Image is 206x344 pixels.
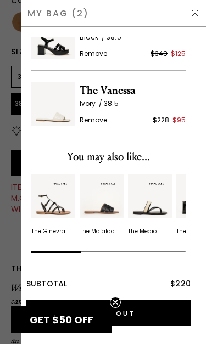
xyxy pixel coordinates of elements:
span: Subtotal [26,278,68,289]
span: The Vanessa [80,82,186,99]
div: The Medio [128,228,157,235]
span: 38.5 [104,99,118,108]
div: You may also like... [31,148,186,166]
img: The Vanessa [31,82,75,126]
span: Remove [80,49,108,58]
div: 1 / 10 [31,174,75,235]
div: GET $50 OFFClose teaser [11,306,112,333]
img: Hide Drawer [191,9,199,18]
img: 7320771690555_01_Main_New_TheGinevra_Black_Leather_290x387_crop_center.jpg [31,174,75,218]
div: $348 [151,48,168,59]
span: Remove [80,116,108,125]
img: final sale tag [148,181,165,187]
a: final sale tagThe Ginevra [31,174,75,235]
span: $220 [170,278,191,289]
span: GET $50 OFF [30,313,93,326]
img: The Letizia [31,15,75,59]
div: 3 / 10 [128,174,172,235]
div: 2 / 10 [80,174,124,235]
div: $95 [172,115,186,126]
div: $125 [171,48,186,59]
img: 7237131632699_01_Main_New_TheMafalda_Black_Leather_290x387_crop_center.jpg [80,174,124,218]
div: The Mafalda [80,228,115,235]
span: 38.5 [107,32,121,42]
div: The Ginevra [31,228,66,235]
img: 7319118938171_01_Main_New_TheMedio_Black_Beige_Raffia_290x387_crop_center.jpg [128,174,172,218]
button: Close teaser [110,297,121,308]
span: Black [80,32,107,42]
span: Ivory [80,99,104,108]
img: final sale tag [99,181,117,187]
div: $228 [153,115,169,126]
input: Check Out [26,300,191,326]
a: final sale tagThe Mafalda [80,174,124,235]
a: final sale tagThe Medio [128,174,172,235]
img: final sale tag [51,181,69,187]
